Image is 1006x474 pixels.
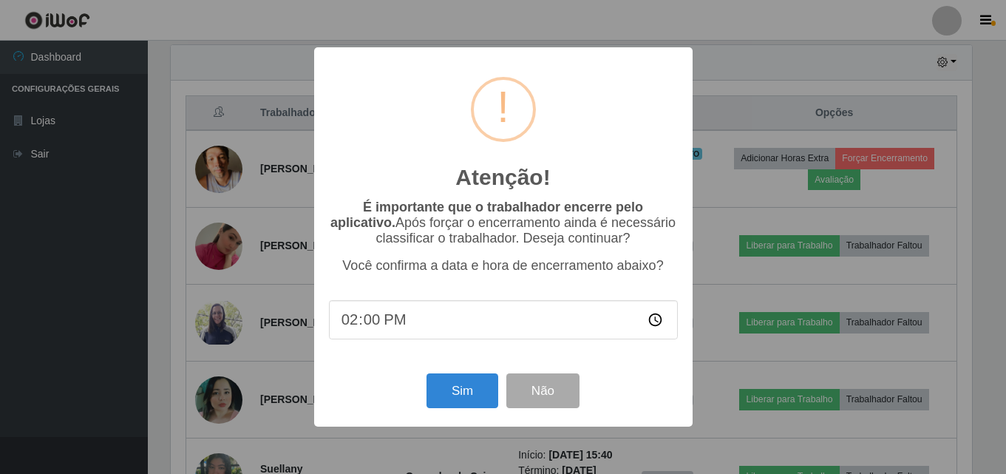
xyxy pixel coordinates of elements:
[329,258,678,274] p: Você confirma a data e hora de encerramento abaixo?
[455,164,550,191] h2: Atenção!
[506,373,580,408] button: Não
[330,200,643,230] b: É importante que o trabalhador encerre pelo aplicativo.
[426,373,498,408] button: Sim
[329,200,678,246] p: Após forçar o encerramento ainda é necessário classificar o trabalhador. Deseja continuar?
